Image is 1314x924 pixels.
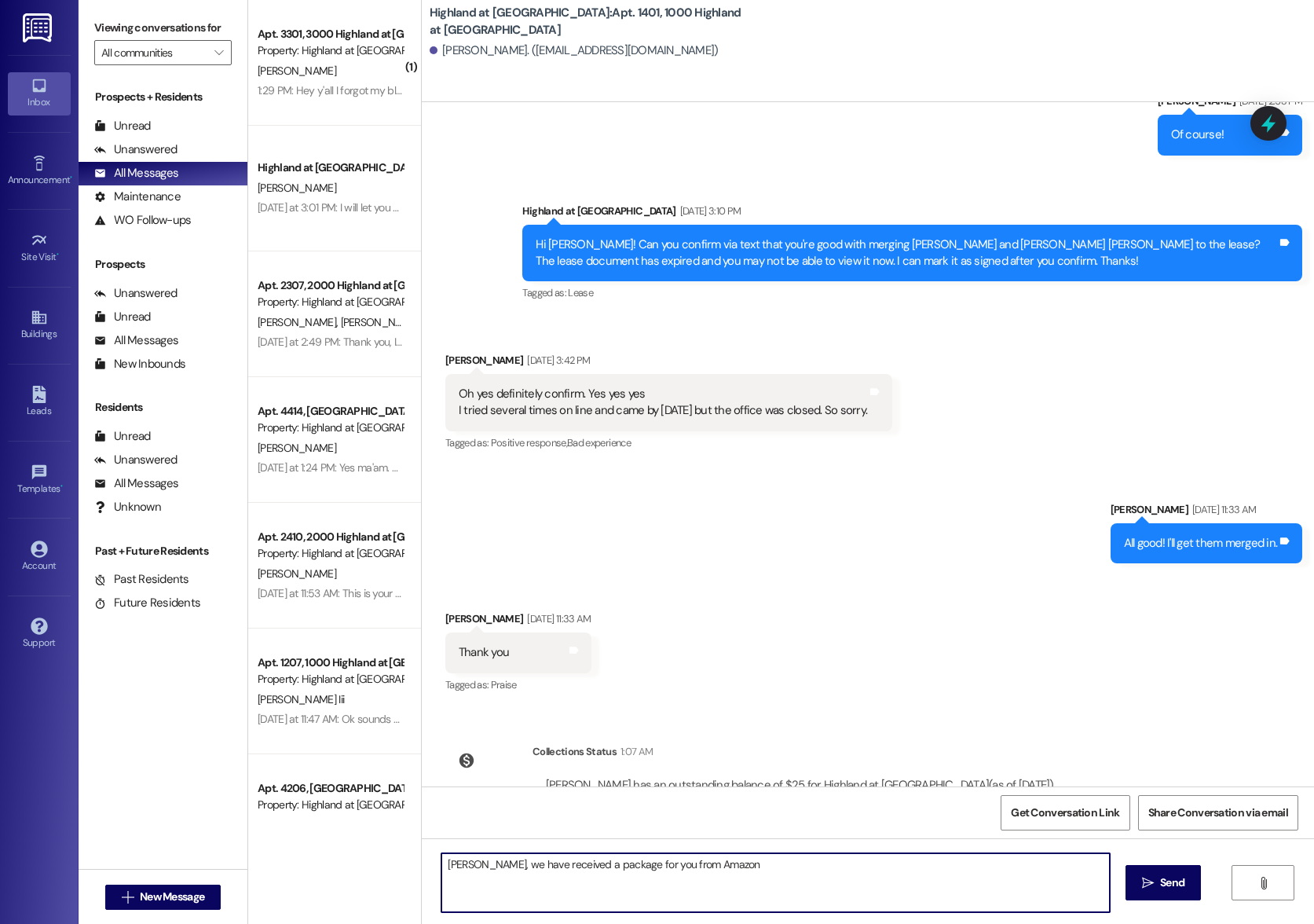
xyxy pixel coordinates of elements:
[258,654,403,671] div: Apt. 1207, 1000 Highland at [GEOGRAPHIC_DATA]
[140,889,204,905] span: New Message
[60,481,63,492] span: •
[523,610,591,627] div: [DATE] 11:33 AM
[258,64,336,78] span: [PERSON_NAME]
[94,285,178,302] div: Unanswered
[258,529,403,545] div: Apt. 2410, 2000 Highland at [GEOGRAPHIC_DATA]
[1160,874,1184,891] span: Send
[536,236,1277,270] div: Hi [PERSON_NAME]! Can you confirm via text that you're good with merging [PERSON_NAME] and [PERSO...
[491,436,567,449] span: Positive response ,
[23,13,55,42] img: ResiDesk Logo
[546,777,1054,794] div: [PERSON_NAME] has an outstanding balance of $25 for Highland at [GEOGRAPHIC_DATA] (as of [DATE])
[94,309,151,325] div: Unread
[258,586,706,600] div: [DATE] at 11:53 AM: This is your receipt showing your modem has been returned to UPS for shipping.
[214,46,223,59] i: 
[79,399,247,416] div: Residents
[8,304,71,346] a: Buildings
[258,277,403,294] div: Apt. 2307, 2000 Highland at [GEOGRAPHIC_DATA]
[8,459,71,501] a: Templates •
[491,678,517,691] span: Praise
[1171,126,1224,143] div: Of course!
[8,613,71,655] a: Support
[340,315,419,329] span: [PERSON_NAME]
[94,452,178,468] div: Unanswered
[1124,535,1278,552] div: All good! I'll get them merged in.
[567,436,631,449] span: Bad experience
[258,712,573,726] div: [DATE] at 11:47 AM: Ok sounds good. I have dropped it off at your door.
[94,16,232,40] label: Viewing conversations for
[101,40,207,65] input: All communities
[617,743,653,760] div: 1:07 AM
[1148,805,1288,821] span: Share Conversation via email
[1126,865,1202,900] button: Send
[258,420,403,436] div: Property: Highland at [GEOGRAPHIC_DATA]
[258,159,403,176] div: Highland at [GEOGRAPHIC_DATA]
[94,595,200,611] div: Future Residents
[258,200,664,214] div: [DATE] at 3:01 PM: I will let you know if something comes available at the end of the month.
[79,89,247,105] div: Prospects + Residents
[445,673,591,696] div: Tagged as:
[258,671,403,687] div: Property: Highland at [GEOGRAPHIC_DATA]
[94,475,178,492] div: All Messages
[258,441,336,455] span: [PERSON_NAME]
[94,428,151,445] div: Unread
[57,249,59,260] span: •
[459,644,509,661] div: Thank you
[441,853,1109,912] textarea: [PERSON_NAME], we have received a package for you from Amazon
[258,692,344,706] span: [PERSON_NAME] Iii
[94,332,178,349] div: All Messages
[258,545,403,562] div: Property: Highland at [GEOGRAPHIC_DATA]
[533,743,617,760] div: Collections Status
[522,281,1302,304] div: Tagged as:
[1011,805,1119,821] span: Get Conversation Link
[445,352,892,374] div: [PERSON_NAME]
[1138,795,1298,830] button: Share Conversation via email
[258,294,403,310] div: Property: Highland at [GEOGRAPHIC_DATA]
[8,227,71,269] a: Site Visit •
[258,315,341,329] span: [PERSON_NAME]
[258,460,1129,475] div: [DATE] at 1:24 PM: Yes ma'am. Thank you for that information, I will give this to [PERSON_NAME] a...
[258,797,403,813] div: Property: Highland at [GEOGRAPHIC_DATA]
[445,431,892,454] div: Tagged as:
[94,141,178,158] div: Unanswered
[430,5,744,38] b: Highland at [GEOGRAPHIC_DATA]: Apt. 1401, 1000 Highland at [GEOGRAPHIC_DATA]
[1001,795,1129,830] button: Get Conversation Link
[523,352,590,368] div: [DATE] 3:42 PM
[676,203,741,219] div: [DATE] 3:10 PM
[94,189,181,205] div: Maintenance
[94,356,185,372] div: New Inbounds
[94,571,189,588] div: Past Residents
[79,256,247,273] div: Prospects
[94,165,178,181] div: All Messages
[79,543,247,559] div: Past + Future Residents
[522,203,1302,225] div: Highland at [GEOGRAPHIC_DATA]
[459,386,867,420] div: Oh yes definitely confirm. Yes yes yes I tried several times on line and came by [DATE] but the o...
[8,72,71,115] a: Inbox
[258,42,403,59] div: Property: Highland at [GEOGRAPHIC_DATA]
[1111,501,1303,523] div: [PERSON_NAME]
[94,118,151,134] div: Unread
[258,26,403,42] div: Apt. 3301, 3000 Highland at [GEOGRAPHIC_DATA]
[8,381,71,423] a: Leads
[258,181,336,195] span: [PERSON_NAME]
[70,172,72,183] span: •
[8,536,71,578] a: Account
[1188,501,1256,518] div: [DATE] 11:33 AM
[105,885,221,910] button: New Message
[1158,93,1302,115] div: [PERSON_NAME]
[94,499,161,515] div: Unknown
[258,780,403,797] div: Apt. 4206, [GEOGRAPHIC_DATA] at [GEOGRAPHIC_DATA]
[94,212,191,229] div: WO Follow-ups
[258,566,336,581] span: [PERSON_NAME]
[258,83,738,97] div: 1:29 PM: Hey y'all I forgot my bldg fob and am stuck outside is anyone near me who can come let m...
[258,403,403,420] div: Apt. 4414, [GEOGRAPHIC_DATA] at [GEOGRAPHIC_DATA]
[430,42,719,59] div: [PERSON_NAME]. ([EMAIL_ADDRESS][DOMAIN_NAME])
[445,610,591,632] div: [PERSON_NAME]
[568,286,593,299] span: Lease
[122,891,134,904] i: 
[1142,877,1154,889] i: 
[1235,93,1302,109] div: [DATE] 2:53 PM
[258,335,519,349] div: [DATE] at 2:49 PM: Thank you, I have updated our system.
[1257,877,1269,889] i: 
